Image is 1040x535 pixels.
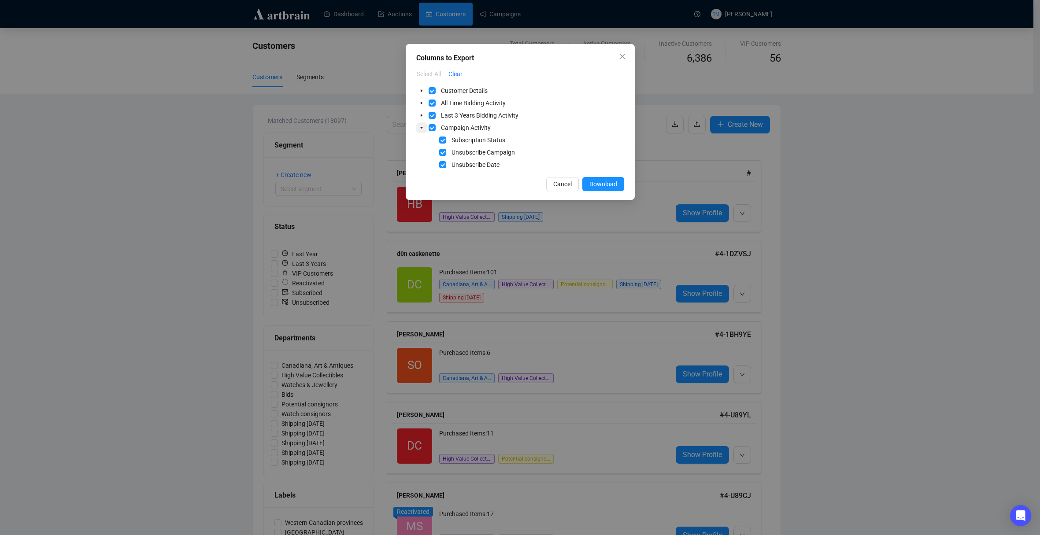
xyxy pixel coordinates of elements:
span: Last 3 Years Bidding Activity [437,110,522,121]
span: Campaign Activity [441,124,491,131]
span: Select Unsubscribe Date [439,161,446,168]
span: Select Last 3 Years Bidding Activity [429,112,436,119]
button: Close [615,49,629,63]
span: caret-down [419,125,424,130]
span: Unsubscribe Campaign [448,147,518,158]
span: Select Customer Details [429,87,436,94]
span: Select Unsubscribe Campaign [439,149,446,156]
span: Customer Details [441,87,488,94]
div: Open Intercom Messenger [1010,505,1031,526]
span: close [619,53,626,60]
span: All Time Bidding Activity [441,100,506,107]
span: All Time Bidding Activity [437,98,509,108]
span: Download [589,179,617,189]
span: Last 3 Years Bidding Activity [441,112,518,119]
span: caret-down [419,113,424,118]
span: Unsubscribe Date [452,161,500,168]
span: Customer Details [437,85,491,96]
span: Unsubscribe Date [448,159,503,170]
span: Unsubscribe Campaign [452,149,515,156]
div: Columns to Export [416,53,624,63]
span: caret-down [419,89,424,93]
span: Select All Time Bidding Activity [429,100,436,107]
button: Cancel [546,177,579,191]
span: Clear [448,69,463,79]
span: Cancel [553,179,572,189]
button: Download [582,177,624,191]
span: Select Subscription Status [439,137,446,144]
span: Subscription Status [448,135,509,145]
span: Subscription Status [452,137,505,144]
span: Select Campaign Activity [429,124,436,131]
button: Select All [416,67,441,81]
span: caret-down [419,101,424,105]
button: Clear [441,67,470,81]
span: Campaign Activity [437,122,494,133]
